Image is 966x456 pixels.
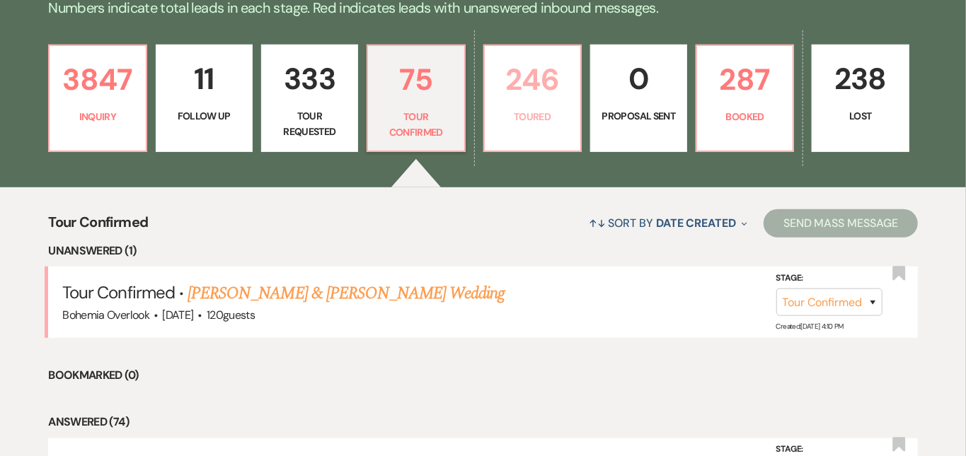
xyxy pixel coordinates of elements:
p: 333 [270,55,349,103]
p: 246 [493,56,572,103]
button: Sort By Date Created [583,204,753,242]
label: Stage: [776,271,882,286]
a: 11Follow Up [156,45,253,152]
p: Tour Requested [270,108,349,140]
p: Toured [493,109,572,124]
li: Unanswered (1) [48,242,918,260]
p: 287 [706,56,784,103]
a: 0Proposal Sent [590,45,687,152]
a: 246Toured [483,45,582,152]
p: 11 [165,55,243,103]
a: 75Tour Confirmed [367,45,465,152]
p: Tour Confirmed [376,109,455,141]
a: [PERSON_NAME] & [PERSON_NAME] Wedding [188,281,505,306]
li: Bookmarked (0) [48,366,918,385]
span: Bohemia Overlook [62,308,149,322]
li: Answered (74) [48,413,918,431]
span: Created: [DATE] 4:10 PM [776,322,844,331]
span: Tour Confirmed [48,211,148,242]
a: 287Booked [696,45,794,152]
p: Inquiry [58,109,137,124]
p: Follow Up [165,108,243,124]
a: 3847Inquiry [48,45,146,152]
p: 3847 [58,56,137,103]
p: 238 [821,55,899,103]
span: [DATE] [162,308,193,322]
p: 0 [599,55,678,103]
p: Lost [821,108,899,124]
a: 333Tour Requested [261,45,358,152]
button: Send Mass Message [764,209,918,238]
span: Tour Confirmed [62,281,175,303]
p: Booked [706,109,784,124]
span: Date Created [656,216,736,230]
a: 238Lost [812,45,909,152]
span: 120 guests [207,308,255,322]
span: ↑↓ [589,216,606,230]
p: 75 [376,56,455,103]
p: Proposal Sent [599,108,678,124]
